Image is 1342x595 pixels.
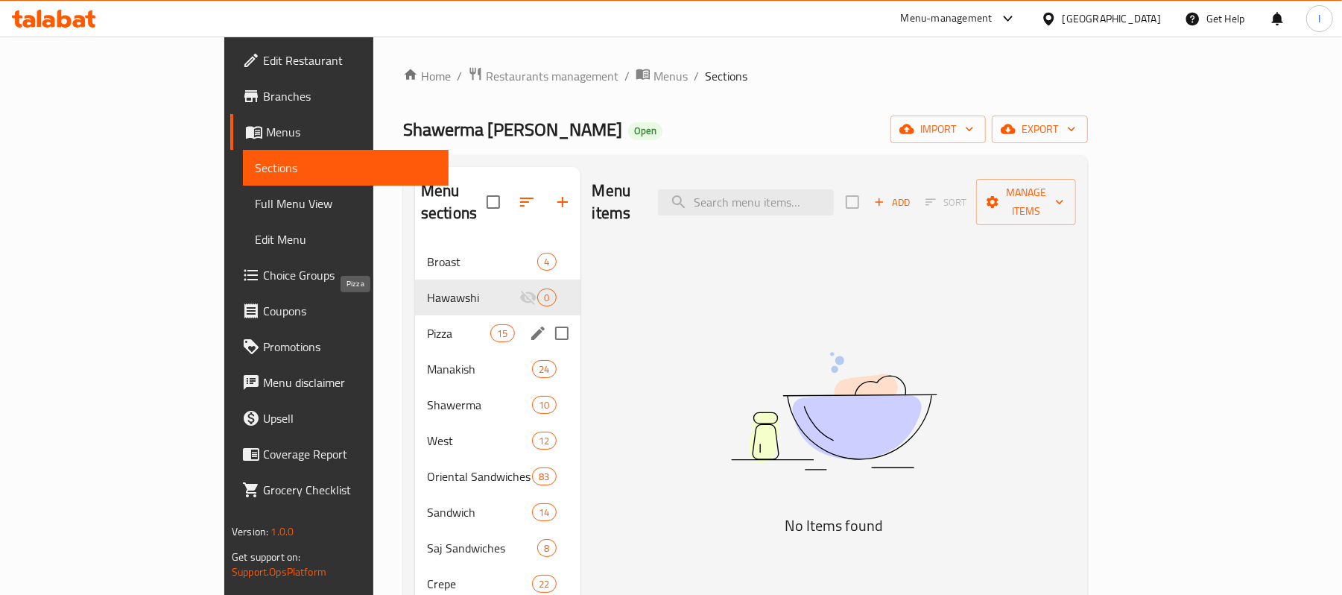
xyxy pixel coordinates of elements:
div: Oriental Sandwiches83 [415,459,580,494]
a: Grocery Checklist [230,472,449,508]
div: items [490,324,514,342]
span: Sandwich [427,503,532,521]
span: Add item [868,191,916,214]
span: Edit Restaurant [263,51,437,69]
div: Saj Sandwiches8 [415,530,580,566]
a: Coverage Report [230,436,449,472]
div: Menu-management [901,10,993,28]
div: items [532,575,556,593]
span: Menus [653,67,688,85]
span: 83 [533,470,555,484]
span: Sort sections [509,184,545,220]
button: edit [527,322,549,344]
button: Manage items [976,179,1076,225]
a: Promotions [230,329,449,365]
span: Open [628,125,662,137]
span: Branches [263,87,437,105]
span: Menu disclaimer [263,374,437,391]
div: Hawawshi0 [415,280,580,315]
span: 8 [538,541,555,555]
li: / [457,67,462,85]
div: items [532,360,556,378]
span: Select all sections [478,186,509,218]
li: / [694,67,699,85]
div: items [532,503,556,521]
span: Sections [255,159,437,177]
div: items [532,467,556,485]
a: Restaurants management [468,66,618,86]
a: Support.OpsPlatform [232,562,326,582]
button: Add [868,191,916,214]
span: West [427,432,532,450]
span: Restaurants management [486,67,618,85]
h2: Menu sections [421,180,487,224]
span: Sections [705,67,747,85]
span: Sort items [916,191,976,214]
span: Promotions [263,338,437,356]
span: 14 [533,506,555,520]
span: Edit Menu [255,230,437,248]
span: 10 [533,398,555,412]
a: Full Menu View [243,186,449,221]
img: dish.svg [648,312,1020,510]
div: Shawerma10 [415,387,580,423]
h5: No Items found [648,514,1020,538]
span: Choice Groups [263,266,437,284]
span: I [1318,10,1320,27]
div: West12 [415,423,580,459]
span: Full Menu View [255,195,437,212]
span: Saj Sandwiches [427,539,538,557]
div: [GEOGRAPHIC_DATA] [1063,10,1161,27]
span: Add [872,194,912,211]
div: items [537,253,556,271]
span: Shawerma [427,396,532,414]
span: Upsell [263,409,437,427]
span: Oriental Sandwiches [427,467,532,485]
button: import [890,116,986,143]
a: Menus [636,66,688,86]
a: Upsell [230,400,449,436]
a: Sections [243,150,449,186]
span: Menus [266,123,437,141]
span: 0 [538,291,555,305]
span: Coupons [263,302,437,320]
div: items [532,396,556,414]
span: Broast [427,253,538,271]
div: Open [628,122,662,140]
span: Pizza [427,324,490,342]
span: Grocery Checklist [263,481,437,499]
span: Coverage Report [263,445,437,463]
span: 4 [538,255,555,269]
nav: breadcrumb [403,66,1088,86]
div: Sandwich14 [415,494,580,530]
div: items [532,432,556,450]
a: Choice Groups [230,257,449,293]
span: 1.0.0 [270,522,294,541]
span: 12 [533,434,555,448]
a: Menu disclaimer [230,365,449,400]
div: items [537,289,556,306]
span: Get support on: [232,547,300,567]
a: Branches [230,78,449,114]
span: Hawawshi [427,289,520,306]
button: Add section [545,184,580,220]
span: 22 [533,577,555,591]
svg: Inactive section [519,289,537,306]
a: Menus [230,114,449,150]
span: import [902,120,974,139]
h2: Menu items [592,180,640,224]
span: 15 [491,327,513,341]
span: Manakish [427,360,532,378]
div: Manakish24 [415,351,580,387]
div: Crepe [427,575,532,593]
span: 24 [533,362,555,377]
input: search [658,189,834,215]
span: export [1004,120,1076,139]
span: Manage items [988,183,1064,221]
